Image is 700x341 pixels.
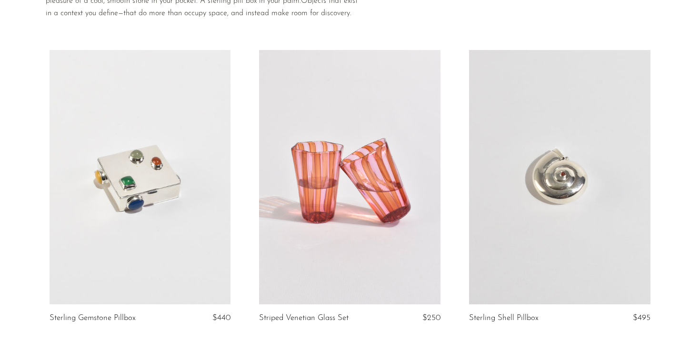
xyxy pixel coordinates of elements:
[50,314,136,322] a: Sterling Gemstone Pillbox
[110,10,351,17] span: ne—that do more than occupy space, and instead make room for discovery.
[633,314,650,322] span: $495
[422,314,440,322] span: $250
[259,314,349,322] a: Striped Venetian Glass Set
[107,10,110,17] span: fi
[212,314,230,322] span: $440
[469,314,539,322] a: Sterling Shell Pillbox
